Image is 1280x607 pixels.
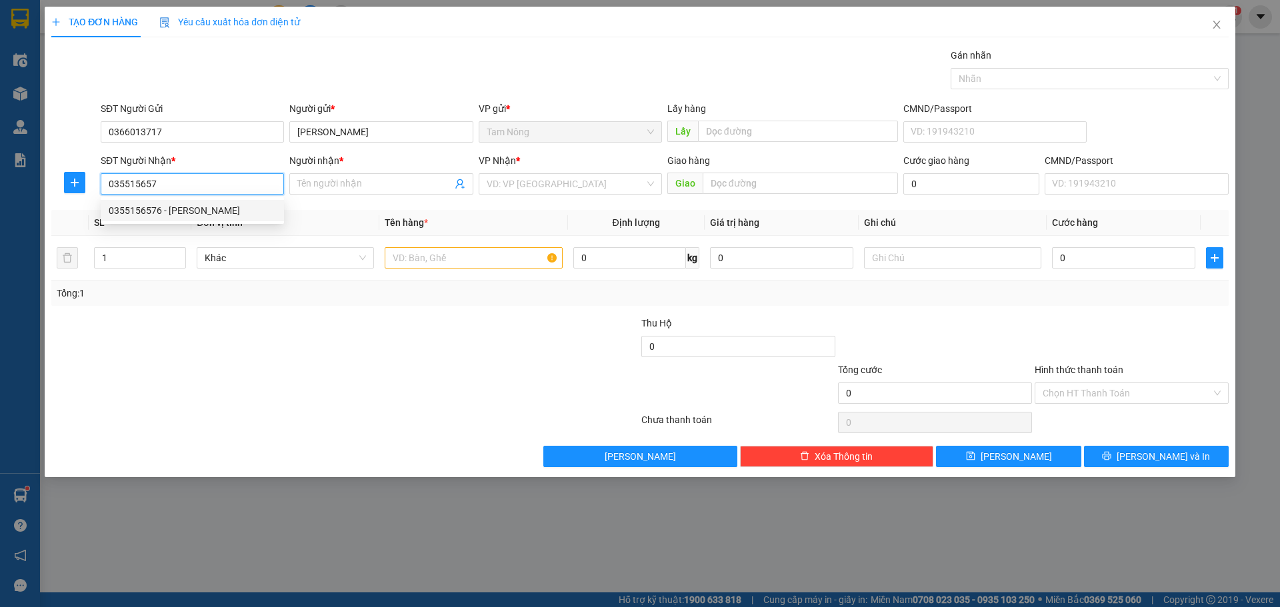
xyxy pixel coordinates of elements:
div: Chưa thanh toán [640,412,837,436]
div: VP gửi [479,101,662,116]
button: [PERSON_NAME] [543,446,737,467]
button: deleteXóa Thông tin [740,446,934,467]
label: Hình thức thanh toán [1035,364,1123,375]
input: Ghi Chú [864,247,1041,269]
span: plus [1207,253,1223,263]
span: TẠO ĐƠN HÀNG [51,17,138,27]
span: SL [94,217,105,228]
label: Gán nhãn [951,50,991,61]
span: plus [65,177,85,188]
input: Cước giao hàng [903,173,1039,195]
span: Thu Hộ [641,318,672,328]
span: 026 Tản Đà - Lô E, P11, Q5 | [186,91,361,101]
button: printer[PERSON_NAME] và In [1084,446,1229,467]
span: Giao hàng [667,155,710,166]
span: [PERSON_NAME] và In [1117,449,1210,464]
div: 0355156576 - NGỌC QUYÊN [101,200,284,221]
span: save [966,451,975,462]
button: plus [64,172,85,193]
span: delete [800,451,809,462]
span: Hotline : 1900 633 622 [7,49,115,61]
button: save[PERSON_NAME] [936,446,1081,467]
span: VP Nhận [479,155,516,166]
span: Lấy hàng [667,103,706,114]
div: CMND/Passport [903,101,1087,116]
strong: VP Gửi : [5,68,100,81]
div: 0355156576 - [PERSON_NAME] [109,203,276,218]
span: Tên hàng [385,217,428,228]
span: close [1211,19,1222,30]
span: Lấy [667,121,698,142]
strong: VP Nhận : [186,75,275,87]
div: Người nhận [289,153,473,168]
span: printer [1102,451,1111,462]
button: Close [1198,7,1235,44]
span: [PERSON_NAME] [981,449,1052,464]
strong: CÔNG TY TNHH MTV VẬN TẢI [11,7,112,32]
span: Đường Tràm Chim, [GEOGRAPHIC_DATA], [GEOGRAPHIC_DATA] | [5,83,171,103]
span: Định lượng [613,217,660,228]
button: plus [1206,247,1223,269]
span: kg [686,247,699,269]
span: [PERSON_NAME] [605,449,676,464]
span: user-add [455,179,465,189]
input: Dọc đường [698,121,898,142]
span: Tam Nông [487,122,654,142]
button: delete [57,247,78,269]
div: Người gửi [289,101,473,116]
input: Dọc đường [703,173,898,194]
div: SĐT Người Gửi [101,101,284,116]
label: Cước giao hàng [903,155,969,166]
span: Tổng cước [838,364,882,375]
span: Khác [205,248,366,268]
span: Yêu cầu xuất hóa đơn điện tử [159,17,300,27]
th: Ghi chú [859,210,1047,236]
span: Giá trị hàng [710,217,759,228]
span: Cước hàng [1052,217,1098,228]
strong: HIỆP THÀNH [30,34,93,47]
span: Tam Nông [43,67,100,81]
span: plus [51,17,61,27]
div: SĐT Người Nhận [101,153,284,168]
input: VD: Bàn, Ghế [385,247,562,269]
img: icon [159,17,170,28]
span: Giao [667,173,703,194]
div: Tổng: 1 [57,286,494,301]
span: Xóa Thông tin [815,449,873,464]
input: 0 [710,247,853,269]
strong: BIÊN NHẬN [124,21,247,47]
div: CMND/Passport [1045,153,1228,168]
